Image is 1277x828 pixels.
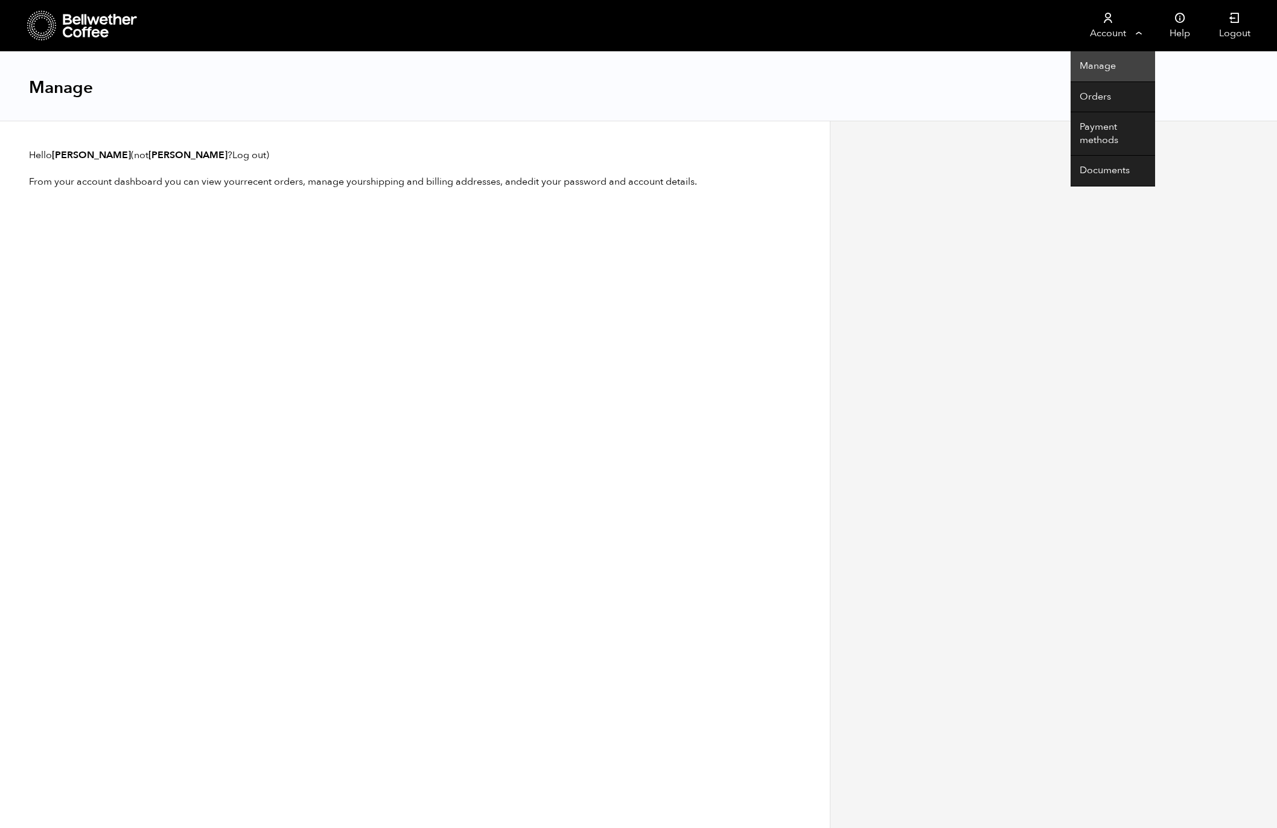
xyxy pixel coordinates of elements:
a: Log out [232,148,266,162]
strong: [PERSON_NAME] [148,148,228,162]
a: recent orders [244,175,303,188]
a: shipping and billing addresses [366,175,500,188]
a: Documents [1071,156,1155,186]
p: From your account dashboard you can view your , manage your , and . [29,174,801,189]
a: edit your password and account details [522,175,695,188]
h1: Manage [29,77,93,98]
a: Manage [1071,51,1155,82]
strong: [PERSON_NAME] [52,148,131,162]
a: Payment methods [1071,112,1155,156]
a: Orders [1071,82,1155,113]
p: Hello (not ? ) [29,148,801,162]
